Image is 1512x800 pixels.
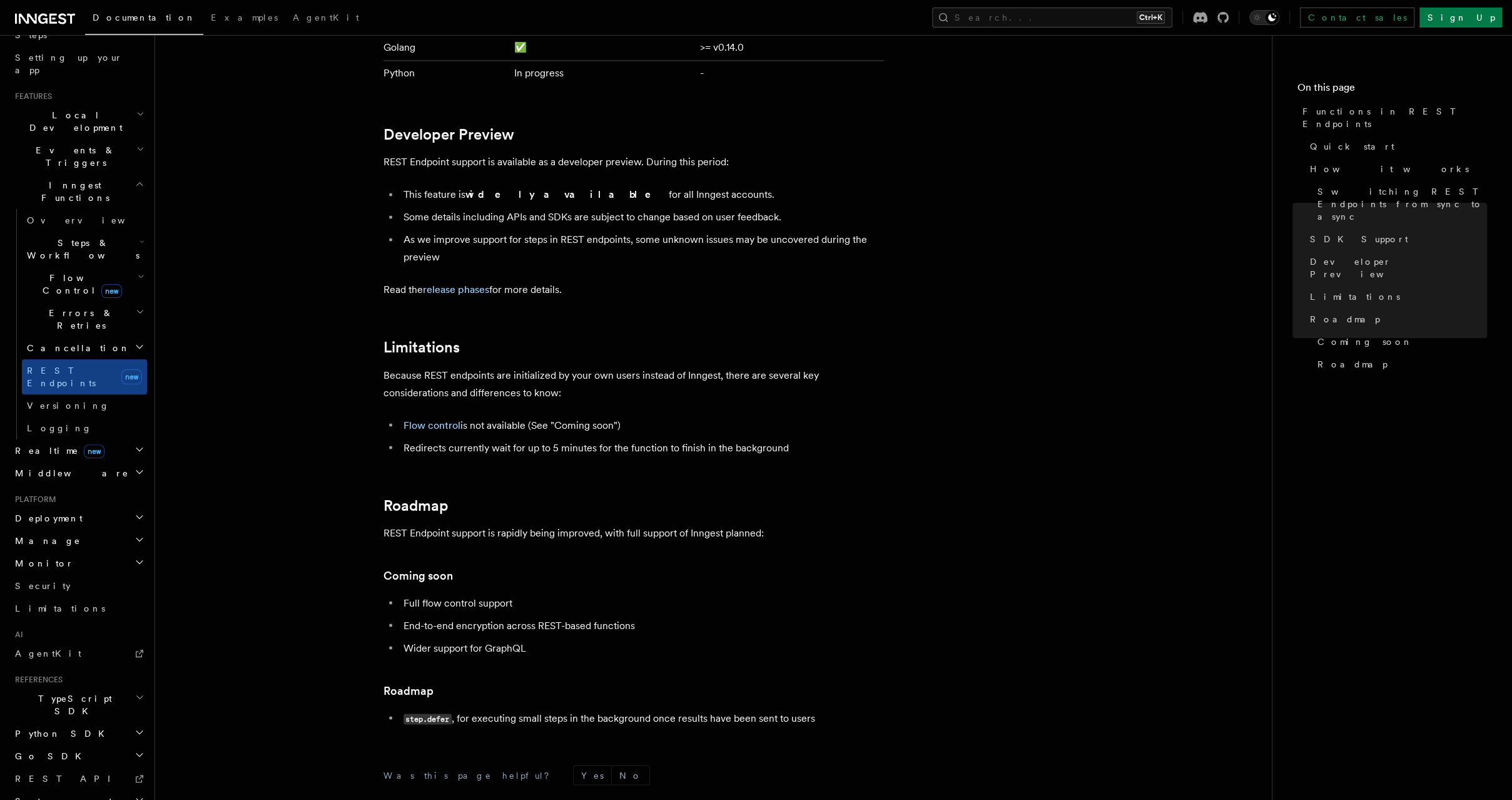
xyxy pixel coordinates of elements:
li: Redirects currently wait for up to 5 minutes for the function to finish in the background [400,439,884,456]
a: Overview [22,209,147,232]
p: REST Endpoint support is available as a developer preview. During this period: [383,153,884,171]
li: Wider support for GraphQL [400,639,884,657]
span: Roadmap [1317,358,1388,371]
button: No [612,766,649,784]
li: End-to-end encryption across REST-based functions [400,617,884,634]
button: Local Development [10,104,147,139]
li: , for executing small steps in the background once results have been sent to users [400,709,884,727]
a: Setting up your app [10,46,147,81]
button: Manage [10,530,147,552]
span: REST Endpoints [27,366,96,388]
span: Versioning [27,401,109,411]
a: Security [10,575,147,597]
span: Security [15,581,71,591]
h4: On this page [1297,80,1487,100]
span: Local Development [10,109,136,134]
button: Search...Ctrl+K [932,8,1172,28]
button: Events & Triggers [10,139,147,174]
button: Yes [574,766,611,784]
a: AgentKit [285,4,367,34]
span: Roadmap [1310,313,1380,326]
td: >= v0.14.0 [695,35,884,61]
span: Coming soon [1317,336,1413,348]
span: Platform [10,495,56,505]
code: step.defer [403,714,452,724]
span: Go SDK [10,750,89,762]
span: How it works [1310,163,1469,175]
td: - [695,61,884,86]
a: Coming soon [383,567,453,584]
span: Logging [27,423,92,433]
button: Toggle dark mode [1249,10,1279,25]
a: Developer Preview [383,126,514,143]
button: TypeScript SDK [10,687,147,722]
a: Contact sales [1300,8,1414,28]
td: In progress [509,61,695,86]
td: Golang [383,35,509,61]
a: How it works [1305,158,1487,180]
a: Sign Up [1419,8,1502,28]
span: Deployment [10,512,83,525]
button: Python SDK [10,722,147,745]
li: This feature is for all Inngest accounts. [400,186,884,203]
span: AgentKit [15,649,81,659]
span: Middleware [10,467,129,479]
p: Because REST endpoints are initialized by your own users instead of Inngest, there are several ke... [383,366,884,401]
a: REST Endpointsnew [22,359,147,394]
span: Inngest Functions [10,179,135,204]
strong: widely available [465,188,669,200]
span: new [121,369,142,384]
button: Steps & Workflows [22,232,147,267]
span: Setting up your app [15,53,123,75]
span: Functions in REST Endpoints [1302,105,1487,130]
span: Documentation [93,13,196,23]
span: Limitations [15,603,105,613]
span: Python SDK [10,727,112,740]
span: AgentKit [293,13,359,23]
span: Monitor [10,557,74,570]
span: AI [10,630,23,640]
li: is not available (See "Coming soon") [400,416,884,434]
span: Cancellation [22,342,130,354]
span: Flow Control [22,272,138,297]
span: Features [10,91,52,101]
a: Logging [22,417,147,439]
a: Documentation [85,4,203,35]
button: Monitor [10,552,147,575]
a: Roadmap [1312,353,1487,376]
span: Quick start [1310,140,1394,153]
a: Developer Preview [1305,250,1487,285]
a: Limitations [1305,285,1487,308]
a: Roadmap [383,682,434,699]
span: Developer Preview [1310,255,1487,280]
span: Errors & Retries [22,307,136,332]
a: REST API [10,767,147,790]
a: Examples [203,4,285,34]
a: Limitations [10,597,147,620]
span: Manage [10,535,81,547]
a: Quick start [1305,135,1487,158]
button: Cancellation [22,337,147,359]
div: Inngest Functions [10,209,147,439]
a: Switching REST Endpoints from sync to async [1312,180,1487,228]
td: ✅ [509,35,695,61]
a: SDK Support [1305,228,1487,250]
td: Python [383,61,509,86]
a: AgentKit [10,642,147,665]
button: Deployment [10,507,147,530]
a: Limitations [383,339,460,356]
a: Roadmap [383,496,449,514]
a: release phases [423,284,489,295]
button: Inngest Functions [10,174,147,209]
span: Switching REST Endpoints from sync to async [1317,185,1487,223]
span: new [101,284,122,298]
span: Events & Triggers [10,144,136,169]
li: Some details including APIs and SDKs are subject to change based on user feedback. [400,208,884,226]
li: Full flow control support [400,594,884,612]
p: Read the for more details. [383,281,884,299]
a: Functions in REST Endpoints [1297,100,1487,135]
button: Errors & Retries [22,302,147,337]
span: REST API [15,774,121,784]
a: Flow control [403,419,460,431]
span: SDK Support [1310,233,1408,245]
